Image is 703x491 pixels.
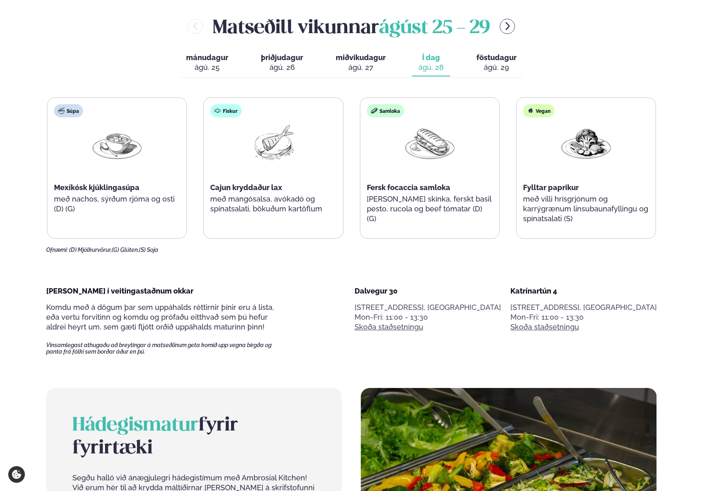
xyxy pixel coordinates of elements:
p: [PERSON_NAME] skinka, ferskt basil pesto, rucola og beef tómatar (D) (G) [367,194,493,224]
span: Fylltar paprikur [523,183,579,192]
div: ágú. 25 [186,63,228,72]
img: Vegan.svg [527,108,534,114]
div: Dalvegur 30 [355,286,501,296]
a: Skoða staðsetningu [510,322,579,332]
p: [STREET_ADDRESS], [GEOGRAPHIC_DATA] [355,303,501,312]
a: Skoða staðsetningu [355,322,423,332]
button: miðvikudagur ágú. 27 [329,49,392,76]
span: Mexíkósk kjúklingasúpa [54,183,139,192]
span: Vinsamlegast athugaðu að breytingar á matseðlinum geta komið upp vegna birgða og panta frá fólki ... [46,342,286,355]
span: þriðjudagur [261,53,303,62]
h2: fyrir fyrirtæki [72,414,316,460]
div: Katrínartún 4 [510,286,657,296]
a: Cookie settings [8,466,25,483]
button: mánudagur ágú. 25 [180,49,235,76]
div: ágú. 29 [476,63,517,72]
span: Cajun kryddaður lax [210,183,282,192]
span: (D) Mjólkurvörur, [69,247,112,253]
img: fish.svg [214,108,221,114]
span: ágúst 25 - 29 [379,19,490,37]
span: Komdu með á dögum þar sem uppáhalds réttirnir þínir eru á lista, eða vertu forvitinn og komdu og ... [46,303,274,331]
button: menu-btn-right [500,19,515,34]
img: Fish.png [247,124,299,162]
span: (S) Soja [139,247,158,253]
img: Vegan.png [560,124,612,162]
button: Í dag ágú. 28 [412,49,450,76]
img: soup.svg [58,108,65,114]
p: [STREET_ADDRESS], [GEOGRAPHIC_DATA] [510,303,657,312]
button: föstudagur ágú. 29 [470,49,523,76]
div: Vegan [523,104,555,117]
img: sandwich-new-16px.svg [371,108,377,114]
p: með mangósalsa, avókadó og spínatsalati, bökuðum kartöflum [210,194,336,214]
p: með nachos, sýrðum rjóma og osti (D) (G) [54,194,180,214]
span: [PERSON_NAME] í veitingastaðnum okkar [46,287,193,295]
h2: Matseðill vikunnar [213,13,490,40]
div: Samloka [367,104,404,117]
button: þriðjudagur ágú. 26 [254,49,310,76]
button: menu-btn-left [188,19,203,34]
div: Mon-Fri: 11:00 - 13:30 [355,312,501,322]
span: miðvikudagur [336,53,386,62]
div: Súpa [54,104,83,117]
p: með villi hrísgrjónum og karrýgrænum linsubaunafyllingu og spínatsalati (S) [523,194,649,224]
div: ágú. 26 [261,63,303,72]
span: Ofnæmi: [46,247,68,253]
span: mánudagur [186,53,228,62]
div: Fiskur [210,104,242,117]
img: Soup.png [91,124,143,162]
div: ágú. 28 [418,63,444,72]
div: Mon-Fri: 11:00 - 13:30 [510,312,657,322]
span: (G) Glúten, [112,247,139,253]
span: Fersk focaccia samloka [367,183,450,192]
span: Hádegismatur [72,417,198,435]
span: Í dag [418,53,444,63]
img: Panini.png [404,124,456,162]
span: föstudagur [476,53,517,62]
div: ágú. 27 [336,63,386,72]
